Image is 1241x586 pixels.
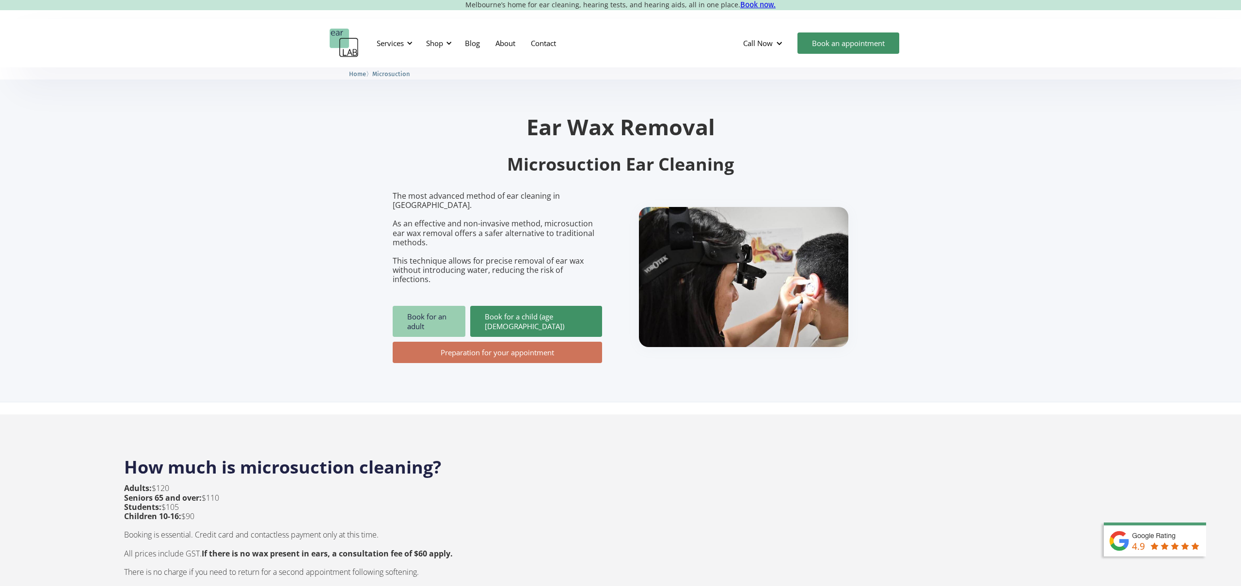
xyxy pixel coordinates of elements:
strong: Adults: [124,483,152,493]
h2: How much is microsuction cleaning? [124,446,1117,479]
div: Shop [420,29,455,58]
li: 〉 [349,69,372,79]
div: Call Now [735,29,793,58]
strong: Seniors 65 and over: [124,492,202,503]
a: Book an appointment [797,32,899,54]
a: Home [349,69,366,78]
a: Microsuction [372,69,410,78]
div: Services [377,38,404,48]
strong: If there is no wax present in ears, a consultation fee of $60 apply. [202,548,453,559]
span: Home [349,70,366,78]
a: Contact [523,29,564,57]
a: Book for a child (age [DEMOGRAPHIC_DATA]) [470,306,602,337]
strong: Children 10-16: [124,511,181,522]
img: boy getting ear checked. [639,207,848,347]
strong: Students: [124,502,161,512]
p: The most advanced method of ear cleaning in [GEOGRAPHIC_DATA]. As an effective and non-invasive m... [393,191,602,285]
a: Book for an adult [393,306,465,337]
a: Blog [457,29,488,57]
span: Microsuction [372,70,410,78]
h2: Microsuction Ear Cleaning [393,153,848,176]
div: Shop [426,38,443,48]
a: home [330,29,359,58]
div: Call Now [743,38,773,48]
a: Preparation for your appointment [393,342,602,363]
div: Services [371,29,415,58]
a: About [488,29,523,57]
h1: Ear Wax Removal [393,116,848,138]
